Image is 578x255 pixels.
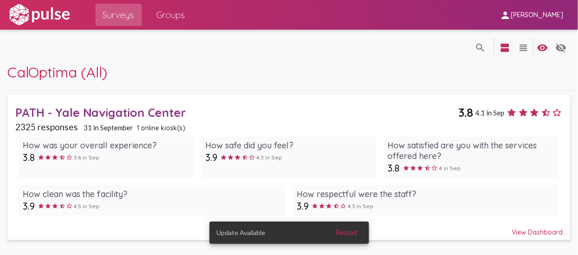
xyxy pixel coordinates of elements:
[74,154,100,161] span: 3.6 in Sep
[329,224,365,241] button: Reload
[95,4,142,26] a: Surveys
[388,140,555,161] div: How satisfied are you with the services offered here?
[23,189,281,199] div: How clean was the facility?
[103,6,134,23] span: Surveys
[297,189,555,199] div: How respectful were the staff?
[23,152,35,163] span: 3.8
[336,229,358,237] span: Reload
[388,162,400,174] span: 3.8
[74,203,100,210] span: 4.5 in Sep
[348,203,374,210] span: 4.3 in Sep
[511,11,563,19] span: [PERSON_NAME]
[475,108,504,117] span: 4.1 in Sep
[492,6,571,23] button: [PERSON_NAME]
[149,4,193,26] a: Groups
[514,38,533,56] button: language
[534,38,552,56] button: language
[137,124,185,132] span: 1 online kiosk(s)
[297,200,309,212] span: 3.9
[23,200,35,212] span: 3.9
[439,165,461,172] span: 4 in Sep
[157,6,185,23] span: Groups
[518,42,529,53] mat-icon: language
[256,154,282,161] span: 4.3 in Sep
[500,10,511,21] mat-icon: person
[83,123,133,132] span: 31 in September
[15,121,78,132] span: 2325 responses
[475,42,486,53] mat-icon: language
[7,3,71,26] img: white-logo.svg
[500,42,511,53] mat-icon: language
[556,42,567,53] mat-icon: language
[552,38,571,56] button: language
[217,228,266,237] span: Update Available
[23,140,190,151] div: How was your overall experience?
[15,105,459,120] div: PATH - Yale Navigation Center
[7,95,570,240] a: PATH - Yale Navigation Center3.84.1 in Sep2325 responses31 in September1 online kiosk(s)How was y...
[496,38,514,56] button: language
[205,152,217,163] span: 3.9
[458,105,473,120] span: 3.8
[205,140,373,151] div: How safe did you feel?
[15,220,563,236] div: View Dashboard
[471,38,489,56] button: language
[537,42,548,53] mat-icon: language
[7,63,108,81] span: CalOptima (All)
